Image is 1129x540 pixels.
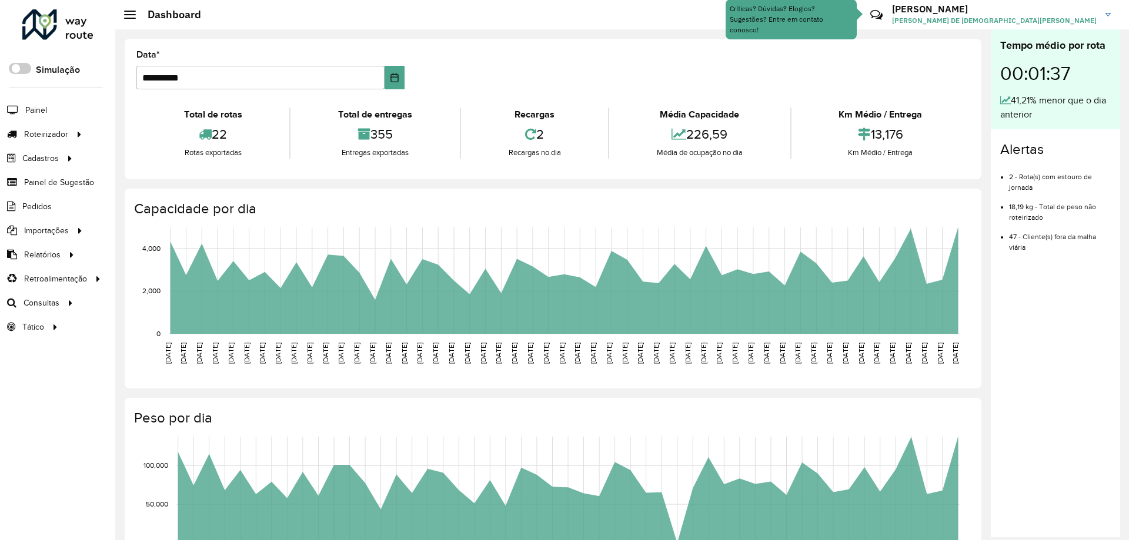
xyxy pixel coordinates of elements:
li: 18,19 kg - Total de peso não roteirizado [1009,193,1111,223]
text: [DATE] [684,343,692,364]
span: Importações [24,224,69,237]
button: Choose Date [385,66,405,89]
h4: Capacidade por dia [134,200,970,217]
label: Data [136,48,160,62]
text: [DATE] [400,343,408,364]
span: Painel [25,104,47,116]
text: [DATE] [179,343,187,364]
text: [DATE] [164,343,172,364]
text: [DATE] [589,343,597,364]
span: Consultas [24,297,59,309]
li: 47 - Cliente(s) fora da malha viária [1009,223,1111,253]
span: Retroalimentação [24,273,87,285]
text: 100,000 [143,461,168,469]
span: Roteirizador [24,128,68,140]
div: 226,59 [612,122,787,147]
text: [DATE] [857,343,865,364]
text: [DATE] [306,343,313,364]
span: Pedidos [22,200,52,213]
text: [DATE] [274,343,282,364]
text: [DATE] [542,343,550,364]
text: [DATE] [573,343,581,364]
span: Tático [22,321,44,333]
text: [DATE] [369,343,376,364]
text: [DATE] [605,343,613,364]
h2: Dashboard [136,8,201,21]
text: [DATE] [904,343,912,364]
text: [DATE] [779,343,786,364]
text: [DATE] [558,343,566,364]
text: [DATE] [495,343,502,364]
text: [DATE] [841,343,849,364]
div: Recargas no dia [464,147,605,159]
text: 4,000 [142,244,161,252]
li: 2 - Rota(s) com estouro de jornada [1009,163,1111,193]
h4: Peso por dia [134,410,970,427]
label: Simulação [36,63,80,77]
span: [PERSON_NAME] DE [DEMOGRAPHIC_DATA][PERSON_NAME] [892,15,1097,26]
div: Média Capacidade [612,108,787,122]
div: Entregas exportadas [293,147,456,159]
text: [DATE] [936,343,944,364]
text: [DATE] [794,343,801,364]
text: [DATE] [211,343,219,364]
div: Média de ocupação no dia [612,147,787,159]
text: [DATE] [700,343,707,364]
text: [DATE] [463,343,471,364]
text: 0 [156,330,161,337]
text: [DATE] [337,343,345,364]
div: Km Médio / Entrega [794,147,967,159]
div: Total de entregas [293,108,456,122]
div: Km Médio / Entrega [794,108,967,122]
text: [DATE] [353,343,360,364]
text: [DATE] [322,343,329,364]
text: 50,000 [146,500,168,508]
span: Relatórios [24,249,61,261]
span: Painel de Sugestão [24,176,94,189]
text: [DATE] [510,343,518,364]
text: [DATE] [873,343,880,364]
h3: [PERSON_NAME] [892,4,1097,15]
div: 13,176 [794,122,967,147]
div: Rotas exportadas [139,147,286,159]
text: [DATE] [526,343,534,364]
text: [DATE] [258,343,266,364]
text: [DATE] [747,343,754,364]
text: [DATE] [479,343,487,364]
text: [DATE] [731,343,739,364]
h4: Alertas [1000,141,1111,158]
text: [DATE] [652,343,660,364]
text: [DATE] [920,343,928,364]
text: [DATE] [826,343,833,364]
text: [DATE] [447,343,455,364]
div: 41,21% menor que o dia anterior [1000,93,1111,122]
div: 2 [464,122,605,147]
text: [DATE] [621,343,629,364]
div: Total de rotas [139,108,286,122]
text: [DATE] [432,343,439,364]
text: [DATE] [195,343,203,364]
div: 22 [139,122,286,147]
text: [DATE] [668,343,676,364]
text: [DATE] [290,343,298,364]
div: Tempo médio por rota [1000,38,1111,53]
text: [DATE] [416,343,423,364]
div: Recargas [464,108,605,122]
span: Cadastros [22,152,59,165]
text: [DATE] [243,343,250,364]
text: [DATE] [715,343,723,364]
text: 2,000 [142,287,161,295]
text: [DATE] [227,343,235,364]
text: [DATE] [888,343,896,364]
text: [DATE] [763,343,770,364]
text: [DATE] [951,343,959,364]
text: [DATE] [636,343,644,364]
a: Contato Rápido [864,2,889,28]
div: 00:01:37 [1000,53,1111,93]
text: [DATE] [385,343,392,364]
div: 355 [293,122,456,147]
text: [DATE] [810,343,817,364]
